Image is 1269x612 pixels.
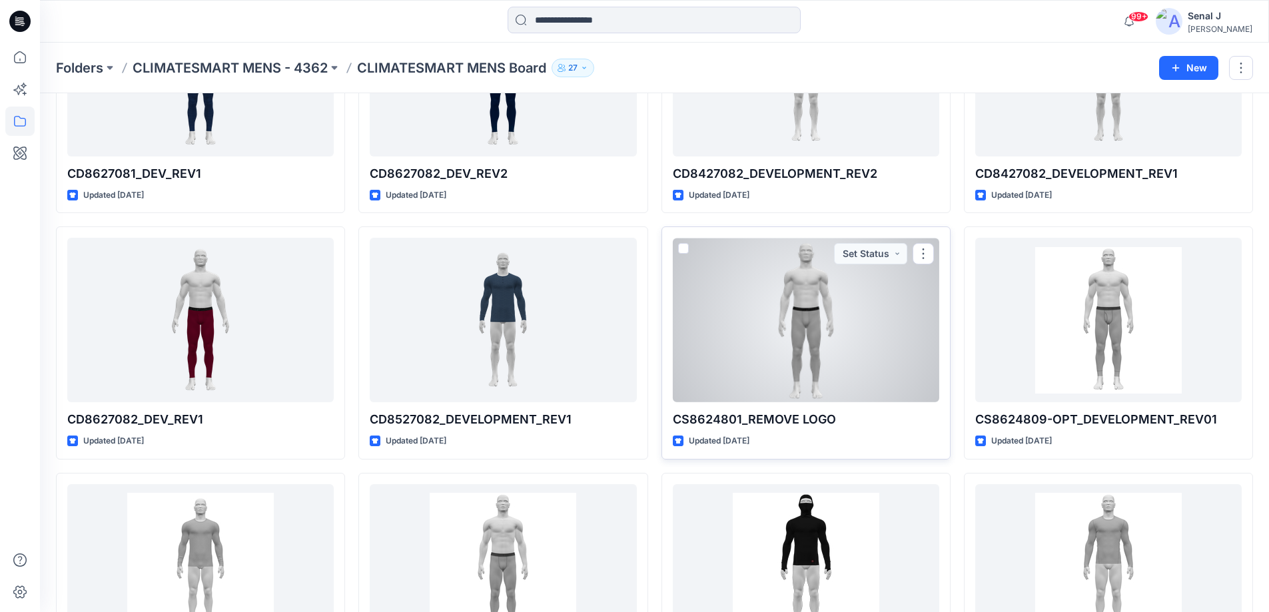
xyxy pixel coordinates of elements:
p: Updated [DATE] [689,434,749,448]
p: CS8624801_REMOVE LOGO [673,410,939,429]
div: [PERSON_NAME] [1188,24,1252,34]
p: CD8627081_DEV_REV1 [67,164,334,183]
a: CS8624801_REMOVE LOGO [673,238,939,402]
p: Updated [DATE] [386,188,446,202]
span: 99+ [1128,11,1148,22]
a: Folders [56,59,103,77]
div: Senal J [1188,8,1252,24]
p: Updated [DATE] [83,434,144,448]
p: Updated [DATE] [991,434,1052,448]
a: CLIMATESMART MENS - 4362 [133,59,328,77]
a: CS8624809-OPT_DEVELOPMENT_REV01 [975,238,1242,402]
p: Updated [DATE] [689,188,749,202]
p: 27 [568,61,578,75]
p: CD8627082_DEV_REV2 [370,164,636,183]
p: Updated [DATE] [991,188,1052,202]
button: New [1159,56,1218,80]
p: CD8527082_DEVELOPMENT_REV1 [370,410,636,429]
p: CD8627082_DEV_REV1 [67,410,334,429]
p: CS8624809-OPT_DEVELOPMENT_REV01 [975,410,1242,429]
p: CLIMATESMART MENS Board [357,59,546,77]
button: 27 [552,59,594,77]
p: CD8427082_DEVELOPMENT_REV2 [673,164,939,183]
p: Updated [DATE] [386,434,446,448]
a: CD8627082_DEV_REV1 [67,238,334,402]
p: Updated [DATE] [83,188,144,202]
a: CD8527082_DEVELOPMENT_REV1 [370,238,636,402]
p: CD8427082_DEVELOPMENT_REV1 [975,164,1242,183]
img: avatar [1156,8,1182,35]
